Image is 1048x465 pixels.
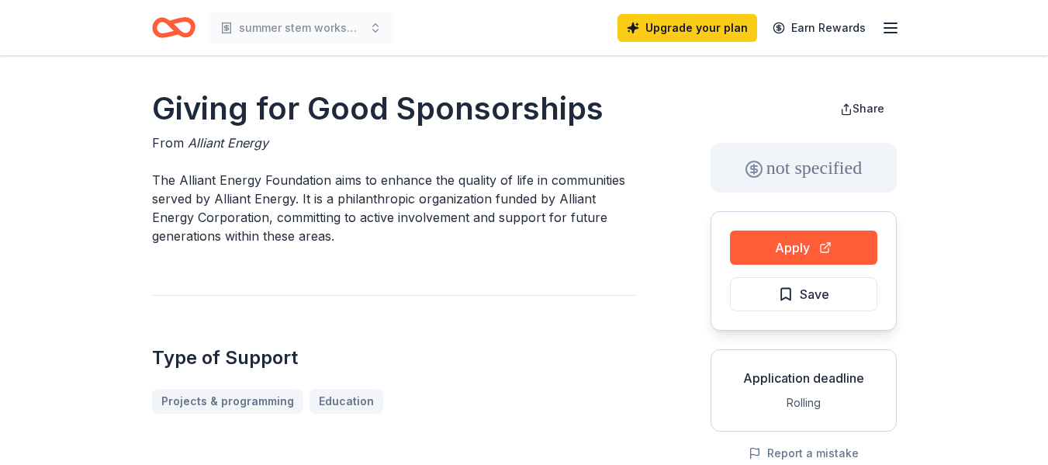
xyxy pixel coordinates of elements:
span: summer stem workshop [239,19,363,37]
button: summer stem workshop [208,12,394,43]
div: Application deadline [724,369,884,387]
h1: Giving for Good Sponsorships [152,87,636,130]
a: Earn Rewards [763,14,875,42]
div: not specified [711,143,897,193]
button: Share [828,93,897,124]
a: Projects & programming [152,389,303,414]
div: From [152,134,636,152]
p: The Alliant Energy Foundation aims to enhance the quality of life in communities served by Allian... [152,171,636,245]
a: Education [310,389,383,414]
a: Home [152,9,195,46]
span: Share [853,102,884,115]
h2: Type of Support [152,345,636,370]
a: Upgrade your plan [617,14,757,42]
button: Report a mistake [749,444,859,463]
span: Alliant Energy [188,135,268,151]
button: Apply [730,231,877,265]
div: Rolling [724,394,884,412]
button: Save [730,277,877,311]
span: Save [800,284,829,304]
